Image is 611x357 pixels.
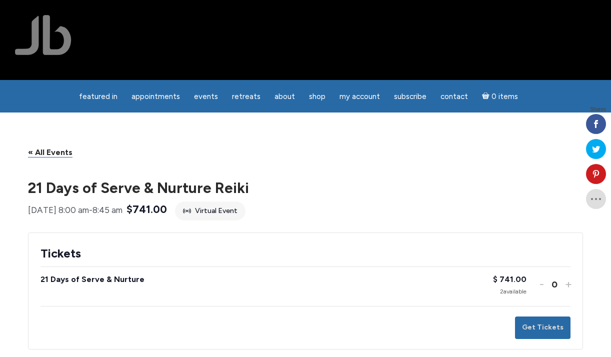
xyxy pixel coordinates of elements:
[515,316,570,339] button: Get Tickets
[28,180,583,195] h1: 21 Days of Serve & Nurture Reiki
[15,15,71,55] img: Jamie Butler. The Everyday Medium
[434,87,474,106] a: Contact
[500,288,503,295] span: 2
[564,276,570,291] button: +
[493,274,497,284] span: $
[40,245,570,262] h2: Tickets
[309,92,325,101] span: Shop
[188,87,224,106] a: Events
[303,87,331,106] a: Shop
[394,92,426,101] span: Subscribe
[232,92,260,101] span: Retreats
[538,276,544,291] button: -
[268,87,301,106] a: About
[194,92,218,101] span: Events
[126,201,167,218] span: $741.00
[79,92,117,101] span: featured in
[590,107,606,112] span: Shares
[499,274,526,284] span: 741.00
[440,92,468,101] span: Contact
[274,92,295,101] span: About
[333,87,386,106] a: My Account
[491,93,518,100] span: 0 items
[493,287,526,296] div: available
[28,202,122,218] div: -
[40,273,493,286] div: 21 Days of Serve & Nurture
[92,205,122,215] span: 8:45 am
[175,201,245,221] div: Virtual Event
[125,87,186,106] a: Appointments
[226,87,266,106] a: Retreats
[476,86,524,106] a: Cart0 items
[131,92,180,101] span: Appointments
[339,92,380,101] span: My Account
[28,147,72,157] a: « All Events
[482,92,491,101] i: Cart
[28,205,89,215] span: [DATE] 8:00 am
[73,87,123,106] a: featured in
[388,87,432,106] a: Subscribe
